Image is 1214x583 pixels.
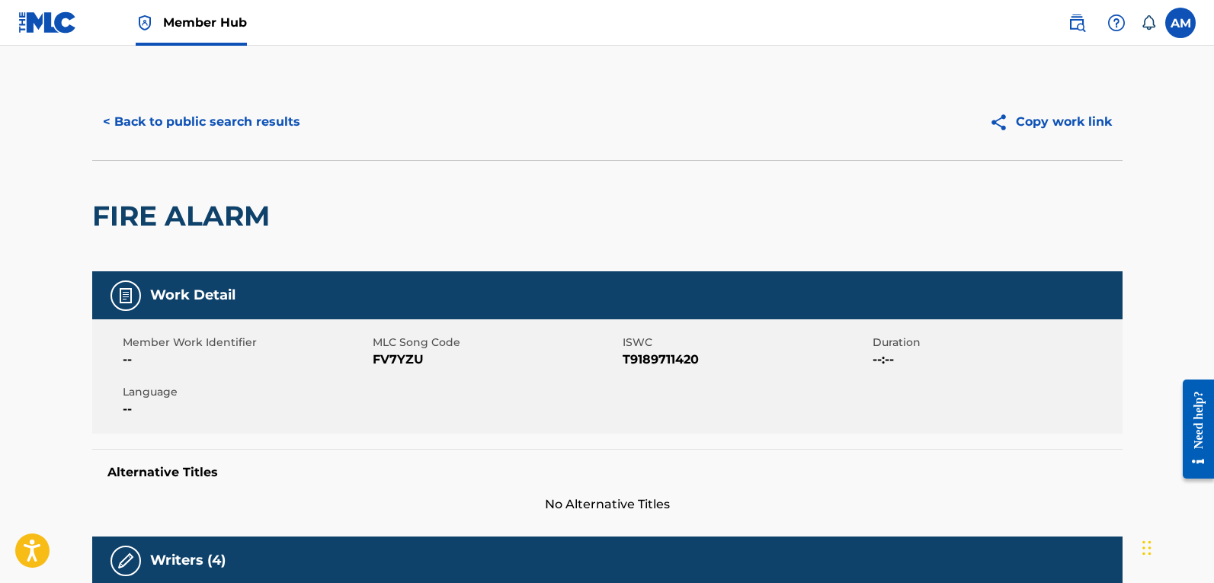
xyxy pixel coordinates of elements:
[123,335,369,351] span: Member Work Identifier
[1138,510,1214,583] iframe: Chat Widget
[92,495,1123,514] span: No Alternative Titles
[123,384,369,400] span: Language
[1062,8,1092,38] a: Public Search
[623,351,869,369] span: T9189711420
[1101,8,1132,38] div: Help
[18,11,77,34] img: MLC Logo
[1068,14,1086,32] img: search
[92,199,277,233] h2: FIRE ALARM
[873,351,1119,369] span: --:--
[92,103,311,141] button: < Back to public search results
[373,351,619,369] span: FV7YZU
[1141,15,1156,30] div: Notifications
[136,14,154,32] img: Top Rightsholder
[123,400,369,418] span: --
[373,335,619,351] span: MLC Song Code
[150,287,235,304] h5: Work Detail
[1165,8,1196,38] div: User Menu
[117,552,135,570] img: Writers
[107,465,1107,480] h5: Alternative Titles
[1142,525,1152,571] div: Drag
[1107,14,1126,32] img: help
[117,287,135,305] img: Work Detail
[989,113,1016,132] img: Copy work link
[623,335,869,351] span: ISWC
[150,552,226,569] h5: Writers (4)
[123,351,369,369] span: --
[163,14,247,31] span: Member Hub
[979,103,1123,141] button: Copy work link
[1171,368,1214,491] iframe: Resource Center
[873,335,1119,351] span: Duration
